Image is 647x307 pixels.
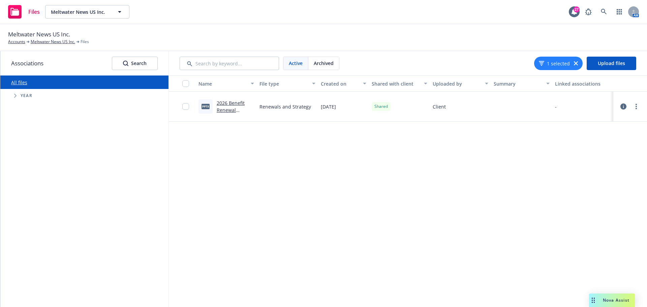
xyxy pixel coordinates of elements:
[491,75,552,92] button: Summary
[552,75,613,92] button: Linked associations
[369,75,430,92] button: Shared with client
[8,39,25,45] a: Accounts
[259,103,311,110] span: Renewals and Strategy
[259,80,308,87] div: File type
[321,103,336,110] span: [DATE]
[202,104,210,109] span: pptx
[433,103,446,110] span: Client
[123,61,128,66] svg: Search
[582,5,595,19] a: Report a Bug
[21,94,32,98] span: Year
[374,103,388,110] span: Shared
[587,57,636,70] button: Upload files
[372,80,420,87] div: Shared with client
[574,6,580,12] div: 27
[45,5,129,19] button: Meltwater News US Inc.
[8,30,70,39] span: Meltwater News US Inc.
[598,60,625,66] span: Upload files
[314,60,334,67] span: Archived
[31,39,75,45] a: Meltwater News US Inc.
[539,60,570,67] button: 1 selected
[51,8,109,16] span: Meltwater News US Inc.
[112,57,158,70] button: SearchSearch
[81,39,89,45] span: Files
[589,294,597,307] div: Drag to move
[613,5,626,19] a: Switch app
[555,80,611,87] div: Linked associations
[182,103,189,110] input: Toggle Row Selected
[182,80,189,87] input: Select all
[11,59,43,68] span: Associations
[632,102,640,111] a: more
[589,294,635,307] button: Nova Assist
[123,57,147,70] div: Search
[180,57,279,70] input: Search by keyword...
[321,80,359,87] div: Created on
[5,2,42,21] a: Files
[11,79,27,86] a: All files
[555,103,557,110] div: -
[198,80,247,87] div: Name
[289,60,303,67] span: Active
[494,80,542,87] div: Summary
[318,75,369,92] button: Created on
[0,89,168,102] div: Tree Example
[433,80,481,87] div: Uploaded by
[430,75,491,92] button: Uploaded by
[603,297,629,303] span: Nova Assist
[217,100,252,134] a: 2026 Benefit Renewal Presentation_Meltwater_NewFront.pptx
[257,75,318,92] button: File type
[196,75,257,92] button: Name
[597,5,611,19] a: Search
[28,9,40,14] span: Files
